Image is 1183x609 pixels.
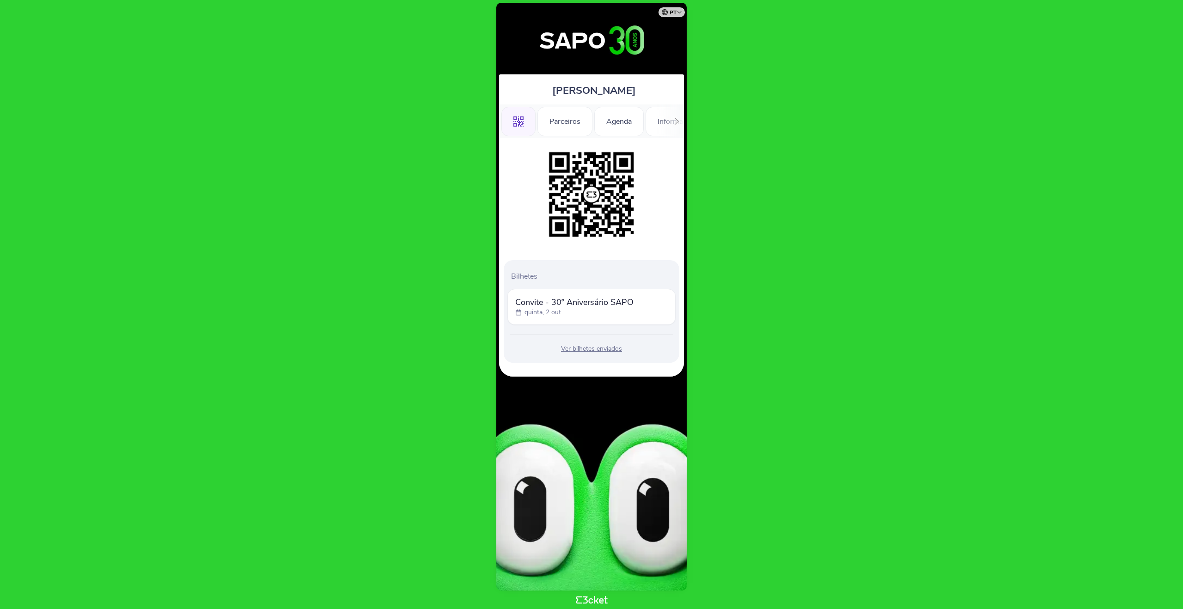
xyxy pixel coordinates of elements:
[544,147,639,242] img: 5b568f54302d4e3c9ff5623c1aa6e63c.png
[537,107,592,136] div: Parceiros
[537,116,592,126] a: Parceiros
[511,271,676,281] p: Bilhetes
[524,308,561,317] p: quinta, 2 out
[646,116,747,126] a: Informações Adicionais
[515,297,634,308] span: Convite - 30º Aniversário SAPO
[507,344,676,353] div: Ver bilhetes enviados
[594,116,644,126] a: Agenda
[594,107,644,136] div: Agenda
[505,12,678,70] img: 30º Aniversário SAPO
[646,107,747,136] div: Informações Adicionais
[552,84,636,97] span: [PERSON_NAME]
